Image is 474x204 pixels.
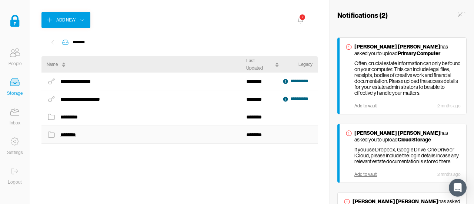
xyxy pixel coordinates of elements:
div: Legacy [298,61,313,68]
div: Inbox [10,119,20,127]
div: Last Updated [246,57,271,72]
div: Add to vault [354,172,377,177]
div: Logout [8,178,22,186]
p: has asked you to upload [354,43,461,57]
button: Add New [41,12,90,28]
div: Storage [7,90,23,97]
h3: Notifications ( 2 ) [337,11,388,20]
div: Add New [56,16,76,24]
div: 2 [299,14,305,20]
div: 2 mnths ago [437,172,461,177]
div: Name [47,61,58,68]
div: Settings [7,149,23,156]
p: Often, crucial estate information can only be found on your computer. This can include legal file... [354,60,461,96]
div: People [9,60,21,67]
p: has asked you to upload [354,130,461,143]
div: Add to vault [354,103,377,108]
div: 2 mnths ago [437,103,461,108]
strong: Cloud Storage [398,136,431,143]
p: If you use Dropbox, Google Drive, One Drive or iCloud, please include the login details incase an... [354,147,461,164]
div: Open Intercom Messenger [449,179,467,197]
strong: Primary Computer [398,50,440,57]
strong: [PERSON_NAME] [PERSON_NAME] [354,43,440,50]
strong: [PERSON_NAME] [PERSON_NAME] [354,130,440,136]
